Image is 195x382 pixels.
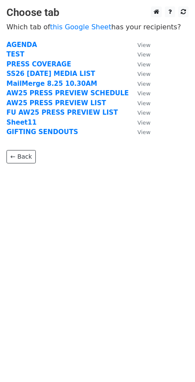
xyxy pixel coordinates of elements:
small: View [138,71,151,77]
small: View [138,61,151,68]
a: AGENDA [6,41,37,49]
a: AW25 PRESS PREVIEW SCHEDULE [6,89,129,97]
a: View [129,89,151,97]
a: View [129,50,151,58]
a: AW25 PRESS PREVIEW LIST [6,99,106,107]
a: View [129,70,151,78]
small: View [138,119,151,126]
small: View [138,100,151,106]
a: View [129,41,151,49]
small: View [138,81,151,87]
h3: Choose tab [6,6,189,19]
a: PRESS COVERAGE [6,60,71,68]
small: View [138,42,151,48]
a: FU AW25 PRESS PREVIEW LIST [6,109,118,116]
a: TEST [6,50,25,58]
p: Which tab of has your recipients? [6,22,189,31]
a: View [129,99,151,107]
a: View [129,80,151,88]
a: View [129,128,151,136]
a: GIFTING SENDOUTS [6,128,78,136]
a: ← Back [6,150,36,163]
a: SS26 [DATE] MEDIA LIST [6,70,95,78]
a: View [129,60,151,68]
a: Sheet11 [6,119,37,126]
a: View [129,109,151,116]
small: View [138,129,151,135]
small: View [138,110,151,116]
a: View [129,119,151,126]
a: this Google Sheet [50,23,111,31]
small: View [138,90,151,97]
a: MailMerge 8.25 10.30AM [6,80,97,88]
small: View [138,51,151,58]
